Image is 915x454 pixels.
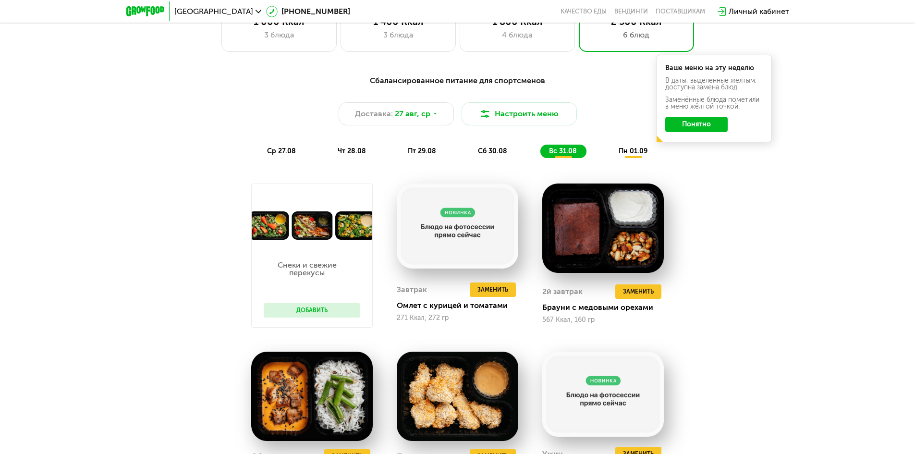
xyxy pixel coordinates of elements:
[665,65,763,72] div: Ваше меню на эту неделю
[408,147,436,155] span: пт 29.08
[395,108,430,120] span: 27 авг, ср
[470,29,565,41] div: 4 блюда
[729,6,789,17] div: Личный кабинет
[232,29,327,41] div: 3 блюда
[615,284,661,299] button: Заменить
[462,102,577,125] button: Настроить меню
[665,77,763,91] div: В даты, выделенные желтым, доступна замена блюд.
[542,316,664,324] div: 567 Ккал, 160 гр
[665,117,728,132] button: Понятно
[266,6,350,17] a: [PHONE_NUMBER]
[478,147,507,155] span: сб 30.08
[355,108,393,120] span: Доставка:
[351,29,446,41] div: 3 блюда
[264,261,351,277] p: Снеки и свежие перекусы
[542,284,583,299] div: 2й завтрак
[338,147,366,155] span: чт 28.08
[397,282,427,297] div: Завтрак
[542,303,671,312] div: Брауни с медовыми орехами
[470,282,516,297] button: Заменить
[656,8,705,15] div: поставщикам
[397,314,518,322] div: 271 Ккал, 272 гр
[267,147,296,155] span: ср 27.08
[614,8,648,15] a: Вендинги
[173,75,742,87] div: Сбалансированное питание для спортсменов
[665,97,763,110] div: Заменённые блюда пометили в меню жёлтой точкой.
[549,147,577,155] span: вс 31.08
[561,8,607,15] a: Качество еды
[619,147,647,155] span: пн 01.09
[623,287,654,296] span: Заменить
[477,285,508,294] span: Заменить
[397,301,526,310] div: Омлет с курицей и томатами
[264,303,360,318] button: Добавить
[589,29,684,41] div: 6 блюд
[174,8,253,15] span: [GEOGRAPHIC_DATA]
